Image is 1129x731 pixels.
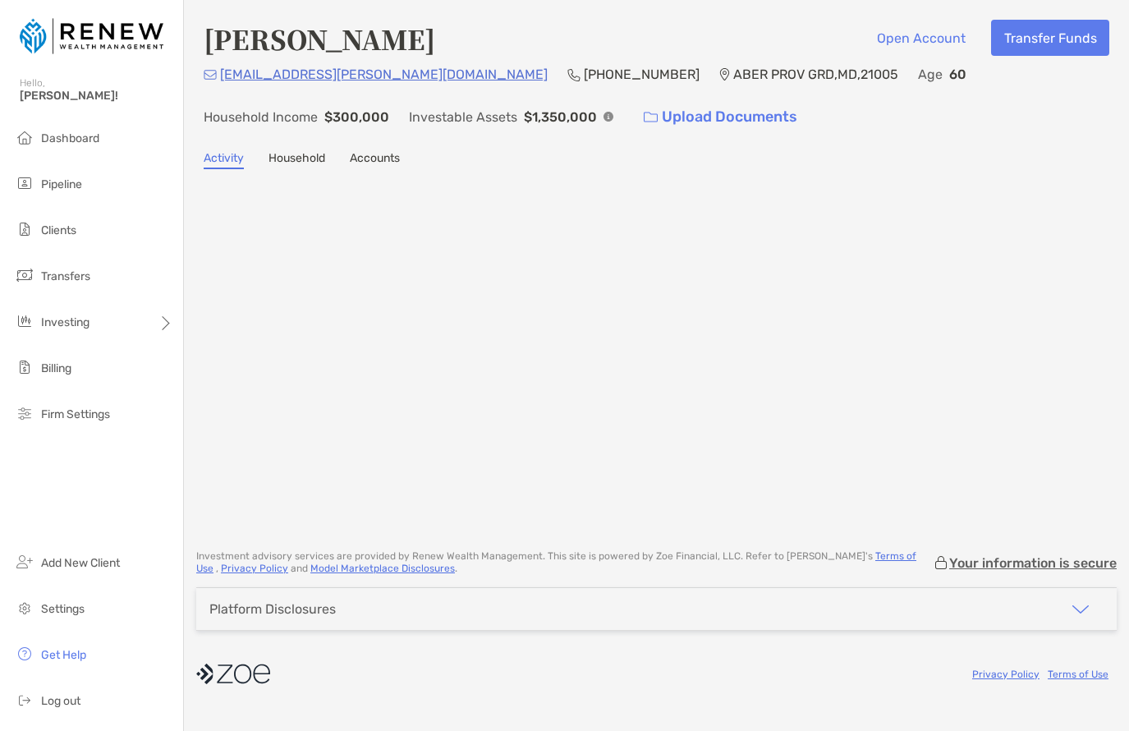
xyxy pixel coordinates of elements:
span: Investing [41,315,89,329]
img: Location Icon [719,68,730,81]
img: logout icon [15,690,34,710]
span: Billing [41,361,71,375]
p: Investable Assets [409,107,517,127]
button: Transfer Funds [991,20,1109,56]
img: clients icon [15,219,34,239]
img: pipeline icon [15,173,34,193]
div: Platform Disclosures [209,601,336,617]
a: Model Marketplace Disclosures [310,563,455,574]
p: Age [918,64,943,85]
p: Investment advisory services are provided by Renew Wealth Management . This site is powered by Zo... [196,550,933,575]
a: Terms of Use [196,550,916,574]
img: Info Icon [604,112,613,122]
img: dashboard icon [15,127,34,147]
p: [PHONE_NUMBER] [584,64,700,85]
h4: [PERSON_NAME] [204,20,435,57]
p: Household Income [204,107,318,127]
button: Open Account [864,20,978,56]
img: Zoe Logo [20,7,163,66]
span: [PERSON_NAME]! [20,89,173,103]
p: Your information is secure [949,555,1117,571]
img: transfers icon [15,265,34,285]
p: $300,000 [324,107,389,127]
a: Privacy Policy [221,563,288,574]
span: Clients [41,223,76,237]
img: investing icon [15,311,34,331]
p: 60 [949,64,966,85]
span: Get Help [41,648,86,662]
a: Household [268,151,325,169]
span: Add New Client [41,556,120,570]
span: Pipeline [41,177,82,191]
img: button icon [644,112,658,123]
span: Firm Settings [41,407,110,421]
p: $1,350,000 [524,107,597,127]
a: Privacy Policy [972,669,1040,680]
span: Transfers [41,269,90,283]
p: ABER PROV GRD , MD , 21005 [733,64,898,85]
img: settings icon [15,598,34,618]
img: Phone Icon [567,68,581,81]
img: icon arrow [1071,600,1090,619]
span: Log out [41,694,80,708]
img: billing icon [15,357,34,377]
img: add_new_client icon [15,552,34,572]
p: [EMAIL_ADDRESS][PERSON_NAME][DOMAIN_NAME] [220,64,548,85]
a: Accounts [350,151,400,169]
a: Terms of Use [1048,669,1108,680]
img: Email Icon [204,70,217,80]
img: firm-settings icon [15,403,34,423]
span: Settings [41,602,85,616]
img: get-help icon [15,644,34,664]
span: Dashboard [41,131,99,145]
a: Activity [204,151,244,169]
a: Upload Documents [633,99,808,135]
img: company logo [196,655,270,692]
